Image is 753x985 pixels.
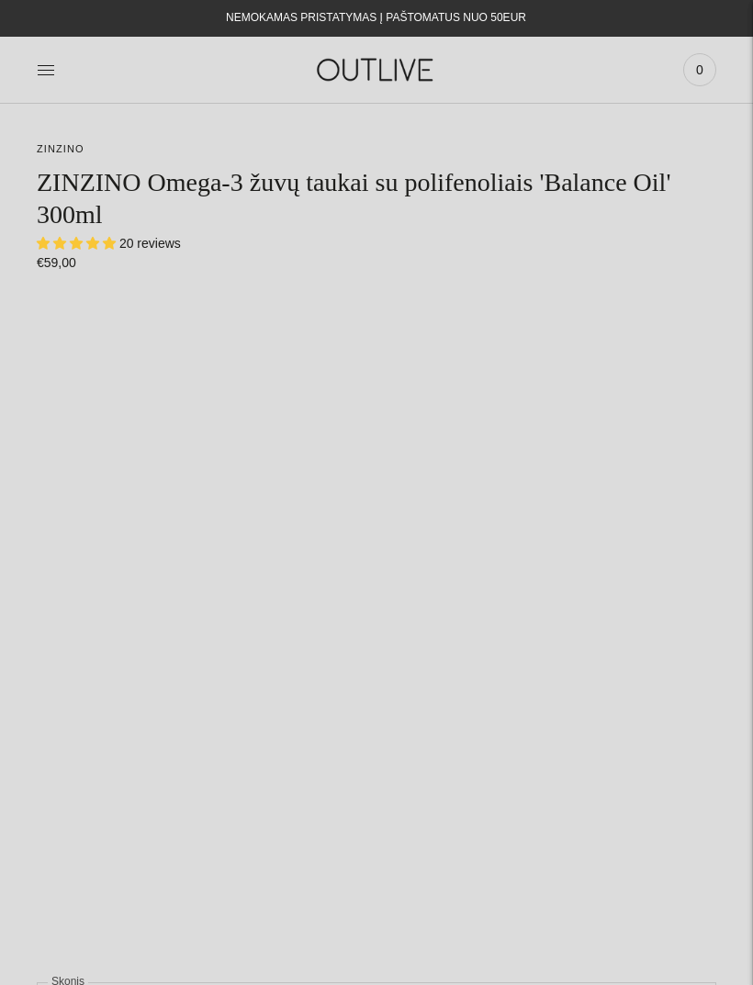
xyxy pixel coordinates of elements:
[37,143,84,154] a: ZINZINO
[38,293,716,971] a: ZINZINO Omega-3 žuvų taukai su polifenoliais 'Balance Oil' 300ml
[683,50,716,90] a: 0
[687,57,713,83] span: 0
[37,236,119,251] span: 4.75 stars
[37,166,716,230] h1: ZINZINO Omega-3 žuvų taukai su polifenoliais 'Balance Oil' 300ml
[119,236,181,251] span: 20 reviews
[37,255,76,270] span: €59,00
[290,46,463,94] img: OUTLIVE
[226,7,526,29] div: NEMOKAMAS PRISTATYMAS Į PAŠTOMATUS NUO 50EUR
